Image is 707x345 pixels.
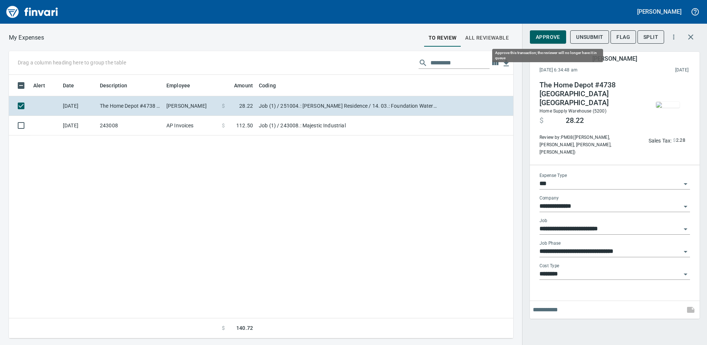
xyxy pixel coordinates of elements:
[676,136,686,145] span: 2.28
[680,179,691,189] button: Open
[682,28,700,46] button: Close transaction
[60,96,97,116] td: [DATE]
[490,57,501,68] button: Choose columns to display
[680,201,691,212] button: Open
[616,33,630,42] span: Flag
[100,81,128,90] span: Description
[536,33,560,42] span: Approve
[592,55,637,63] h5: [PERSON_NAME]
[539,264,559,268] label: Cost Type
[166,81,200,90] span: Employee
[60,116,97,135] td: [DATE]
[539,241,561,245] label: Job Phase
[236,324,253,332] span: 140.72
[673,136,685,145] span: AI confidence: 99.0%
[224,81,253,90] span: Amount
[680,224,691,234] button: Open
[9,33,44,42] nav: breadcrumb
[222,122,225,129] span: $
[259,81,285,90] span: Coding
[18,59,126,66] p: Drag a column heading here to group the table
[163,116,219,135] td: AP Invoices
[539,108,606,114] span: Home Supply Warehouse (5200)
[570,30,609,44] button: Unsubmit
[166,81,190,90] span: Employee
[163,96,219,116] td: [PERSON_NAME]
[234,81,253,90] span: Amount
[539,218,547,223] label: Job
[100,81,137,90] span: Description
[33,81,45,90] span: Alert
[539,134,640,156] span: Review by: PM08 ([PERSON_NAME], [PERSON_NAME], [PERSON_NAME], [PERSON_NAME])
[673,136,676,145] span: $
[222,102,225,110] span: $
[539,67,626,74] span: [DATE] 6:34:48 am
[539,173,567,178] label: Expense Type
[465,33,509,43] span: All Reviewable
[539,116,544,125] span: $
[239,102,253,110] span: 28.22
[610,30,636,44] button: Flag
[626,67,689,74] span: This charge was settled by the merchant and appears on the 2025/10/11 statement.
[256,116,441,135] td: Job (1) / 243008.: Majestic Industrial
[656,102,680,108] img: receipts%2Ftapani%2F2025-10-07%2FQPWK9je5ByVHn0o9pIm7esZEkUA2__iVZbt7C55Q5eTIv4xcp9_thumb.jpg
[649,137,672,144] p: Sales Tax:
[682,301,700,319] span: This records your note into the expense. If you would like to send a message to an employee inste...
[576,33,603,42] span: Unsubmit
[637,30,664,44] button: Split
[637,8,681,16] h5: [PERSON_NAME]
[680,247,691,257] button: Open
[666,29,682,45] button: More
[635,6,683,17] button: [PERSON_NAME]
[4,3,60,21] img: Finvari
[566,116,584,125] span: 28.22
[97,96,163,116] td: The Home Depot #4738 [GEOGRAPHIC_DATA] [GEOGRAPHIC_DATA]
[539,81,640,107] h4: The Home Depot #4738 [GEOGRAPHIC_DATA] [GEOGRAPHIC_DATA]
[530,30,566,44] button: Approve
[501,58,512,69] button: Download table
[97,116,163,135] td: 243008
[33,81,55,90] span: Alert
[9,33,44,42] p: My Expenses
[259,81,276,90] span: Coding
[680,269,691,279] button: Open
[256,96,441,116] td: Job (1) / 251004.: [PERSON_NAME] Residence / 14. 03.: Foundation Waterproofing / 5: Other
[63,81,74,90] span: Date
[63,81,84,90] span: Date
[236,122,253,129] span: 112.50
[647,135,687,146] button: Sales Tax:$2.28
[222,324,225,332] span: $
[429,33,457,43] span: To Review
[643,33,658,42] span: Split
[539,196,559,200] label: Company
